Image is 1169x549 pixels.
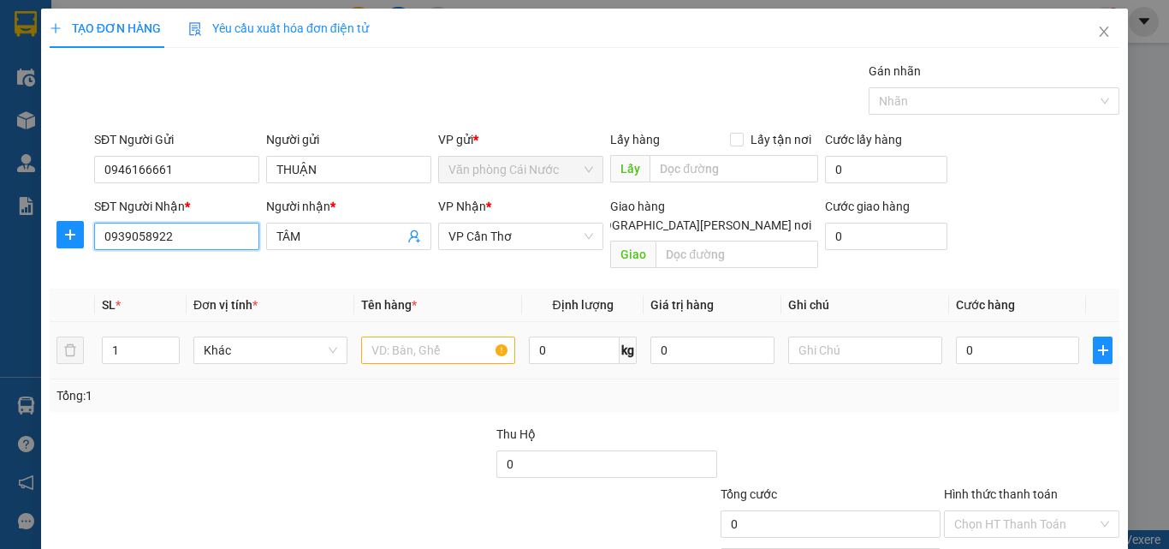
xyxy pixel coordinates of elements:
span: Văn phòng Cái Nước [448,157,593,182]
span: Khác [204,337,337,363]
div: Người gửi [266,130,431,149]
span: Tên hàng [361,298,417,312]
input: Cước lấy hàng [825,156,947,183]
span: Tổng cước [721,487,777,501]
span: Định lượng [552,298,613,312]
span: Lấy [610,155,650,182]
span: user-add [407,230,421,243]
span: VP Cần Thơ [448,224,593,249]
input: Ghi Chú [788,337,942,364]
span: Lấy tận nơi [744,130,818,149]
span: kg [620,337,637,364]
span: TẠO ĐƠN HÀNG [50,21,161,35]
input: Cước giao hàng [825,223,947,250]
span: Cước hàng [956,298,1015,312]
div: Tổng: 1 [56,386,453,405]
input: VD: Bàn, Ghế [361,337,515,364]
label: Gán nhãn [869,64,921,78]
span: SL [102,298,116,312]
img: icon [188,22,202,36]
button: plus [56,221,84,248]
span: close [1097,25,1111,39]
span: plus [50,22,62,34]
div: VP gửi [438,130,603,149]
span: phone [98,63,112,76]
span: Giao [610,241,656,268]
span: [GEOGRAPHIC_DATA][PERSON_NAME] nơi [578,216,818,235]
li: 02839.63.63.63 [8,59,326,81]
span: plus [57,228,83,242]
b: GỬI : Văn phòng Cái Nước [8,107,287,135]
button: plus [1093,337,1113,364]
button: Close [1080,9,1128,57]
span: Giao hàng [610,200,665,213]
label: Cước giao hàng [825,200,910,213]
input: Dọc đường [650,155,818,182]
div: Người nhận [266,197,431,216]
input: Dọc đường [656,241,818,268]
span: Lấy hàng [610,133,660,146]
label: Hình thức thanh toán [944,487,1058,501]
span: Giá trị hàng [650,298,714,312]
label: Cước lấy hàng [825,133,902,146]
span: environment [98,41,112,55]
span: plus [1094,343,1112,357]
span: Đơn vị tính [193,298,258,312]
th: Ghi chú [781,289,949,322]
button: delete [56,337,84,364]
b: [PERSON_NAME] [98,11,242,33]
span: Thu Hộ [496,427,536,441]
div: SĐT Người Nhận [94,197,259,216]
div: SĐT Người Gửi [94,130,259,149]
span: Yêu cầu xuất hóa đơn điện tử [188,21,369,35]
input: 0 [650,337,774,364]
li: 85 [PERSON_NAME] [8,38,326,59]
span: VP Nhận [438,200,486,213]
